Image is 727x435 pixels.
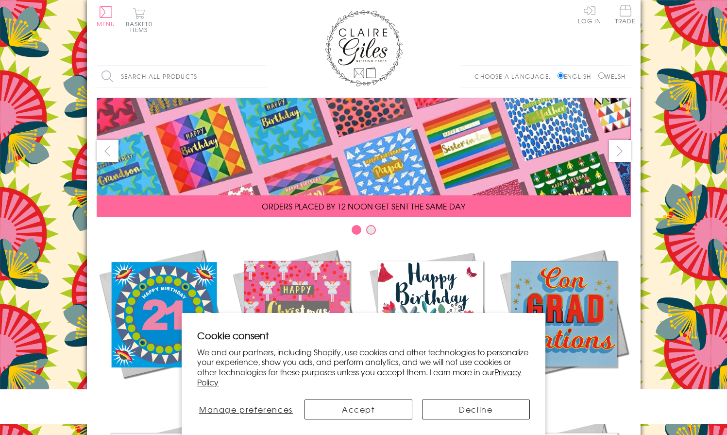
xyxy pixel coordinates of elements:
[230,247,364,400] a: Christmas
[352,225,361,235] button: Carousel Page 1 (Current Slide)
[615,5,636,26] a: Trade
[97,6,116,27] button: Menu
[615,5,636,24] span: Trade
[422,400,530,419] button: Decline
[598,72,626,81] label: Welsh
[257,66,267,87] input: Search
[97,66,267,87] input: Search all products
[262,200,465,212] span: ORDERS PLACED BY 12 NOON GET SENT THE SAME DAY
[578,5,601,24] a: Log In
[97,225,631,240] div: Carousel Pagination
[558,72,564,79] input: English
[126,8,152,33] button: Basket0 items
[197,329,530,342] h2: Cookie consent
[474,72,556,81] p: Choose a language:
[539,388,589,400] span: Academic
[304,400,412,419] button: Accept
[364,247,497,400] a: Birthdays
[366,225,376,235] button: Carousel Page 2
[325,10,403,87] img: Claire Giles Greetings Cards
[598,72,605,79] input: Welsh
[197,400,294,419] button: Manage preferences
[131,388,195,400] span: New Releases
[130,19,152,34] span: 0 items
[558,72,596,81] label: English
[197,366,522,388] a: Privacy Policy
[199,403,293,415] span: Manage preferences
[609,140,631,162] button: next
[97,247,230,400] a: New Releases
[497,247,631,400] a: Academic
[197,347,530,387] p: We and our partners, including Shopify, use cookies and other technologies to personalize your ex...
[97,140,118,162] button: prev
[97,19,116,28] span: Menu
